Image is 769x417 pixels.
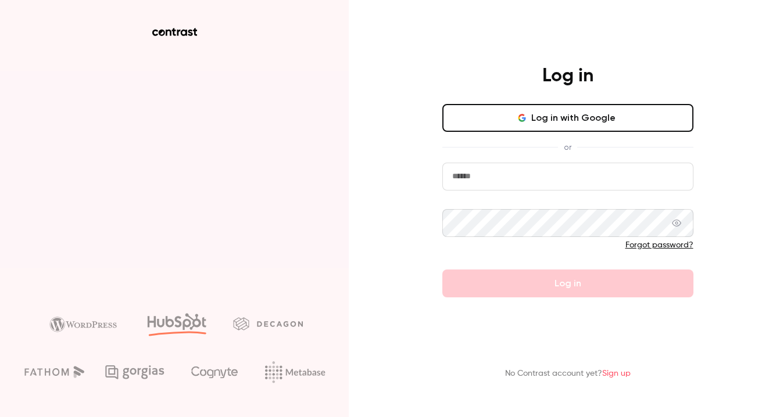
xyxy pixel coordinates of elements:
[625,241,693,249] a: Forgot password?
[442,104,693,132] button: Log in with Google
[602,369,631,378] a: Sign up
[542,64,593,88] h4: Log in
[233,317,303,330] img: decagon
[505,368,631,380] p: No Contrast account yet?
[558,141,577,153] span: or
